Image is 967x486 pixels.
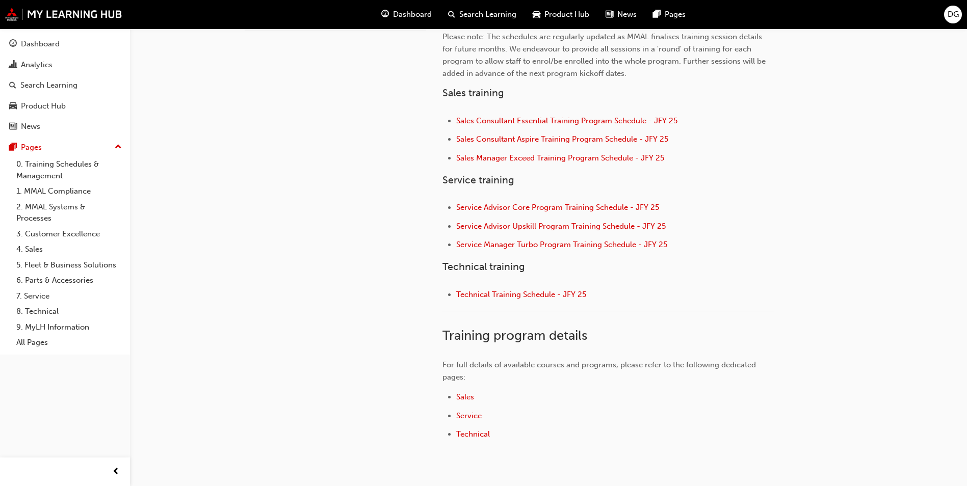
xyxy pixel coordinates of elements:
[4,138,126,157] button: Pages
[456,290,586,299] a: Technical Training Schedule - JFY 25
[456,153,664,163] a: Sales Manager Exceed Training Program Schedule - JFY 25
[617,9,637,20] span: News
[948,9,959,20] span: DG
[456,222,666,231] a: Service Advisor Upskill Program Training Schedule - JFY 25
[21,100,66,112] div: Product Hub
[442,328,587,343] span: Training program details
[21,59,53,71] div: Analytics
[12,156,126,183] a: 0. Training Schedules & Management
[456,240,667,249] a: Service Manager Turbo Program Training Schedule - JFY 25
[12,257,126,273] a: 5. Fleet & Business Solutions
[456,203,659,212] a: Service Advisor Core Program Training Schedule - JFY 25
[9,122,17,131] span: news-icon
[442,174,514,186] span: Service training
[21,38,60,50] div: Dashboard
[442,360,758,382] span: For full details of available courses and programs, please refer to the following dedicated pages:
[12,273,126,288] a: 6. Parts & Accessories
[12,199,126,226] a: 2. MMAL Systems & Processes
[4,35,126,53] a: Dashboard
[20,79,77,91] div: Search Learning
[442,261,525,273] span: Technical training
[606,8,613,21] span: news-icon
[456,392,474,401] a: Sales
[12,183,126,199] a: 1. MMAL Compliance
[944,6,962,23] button: DG
[9,81,16,90] span: search-icon
[442,87,504,99] span: Sales training
[381,8,389,21] span: guage-icon
[597,4,645,25] a: news-iconNews
[9,61,17,70] span: chart-icon
[12,241,126,257] a: 4. Sales
[653,8,661,21] span: pages-icon
[440,4,525,25] a: search-iconSearch Learning
[112,466,120,478] span: prev-icon
[373,4,440,25] a: guage-iconDashboard
[525,4,597,25] a: car-iconProduct Hub
[665,9,686,20] span: Pages
[645,4,694,25] a: pages-iconPages
[12,319,126,335] a: 9. MyLH Information
[448,8,455,21] span: search-icon
[456,116,677,125] a: Sales Consultant Essential Training Program Schedule - JFY 25
[4,97,126,116] a: Product Hub
[21,142,42,153] div: Pages
[9,143,17,152] span: pages-icon
[21,121,40,132] div: News
[12,335,126,350] a: All Pages
[5,8,122,21] img: mmal
[4,76,126,95] a: Search Learning
[4,117,126,136] a: News
[459,9,516,20] span: Search Learning
[12,288,126,304] a: 7. Service
[456,429,490,439] a: Technical
[115,141,122,154] span: up-icon
[12,226,126,242] a: 3. Customer Excellence
[442,32,768,78] span: Please note: The schedules are regularly updated as MMAL finalises training session details for f...
[393,9,432,20] span: Dashboard
[456,411,482,420] a: Service
[533,8,540,21] span: car-icon
[9,102,17,111] span: car-icon
[4,33,126,138] button: DashboardAnalyticsSearch LearningProduct HubNews
[4,56,126,74] a: Analytics
[9,40,17,49] span: guage-icon
[456,134,668,144] a: Sales Consultant Aspire Training Program Schedule - JFY 25
[544,9,589,20] span: Product Hub
[12,304,126,319] a: 8. Technical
